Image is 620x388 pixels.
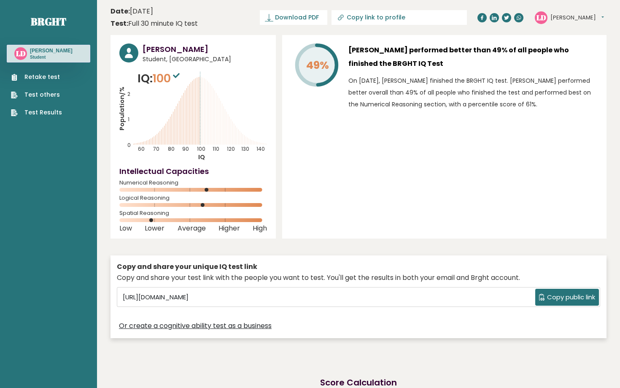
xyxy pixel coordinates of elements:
[227,145,235,152] tspan: 120
[119,212,267,215] span: Spatial Reasoning
[111,19,128,28] b: Test:
[137,70,182,87] p: IQ:
[550,14,604,22] button: [PERSON_NAME]
[275,13,319,22] span: Download PDF
[16,49,26,58] text: LD
[153,145,159,152] tspan: 70
[30,54,73,60] p: Student
[168,145,175,152] tspan: 80
[127,141,131,149] tspan: 0
[253,227,267,230] span: High
[348,75,598,110] p: On [DATE], [PERSON_NAME] finished the BRGHT IQ test. [PERSON_NAME] performed better overall than ...
[138,145,145,152] tspan: 60
[11,73,62,81] a: Retake test
[260,10,327,25] a: Download PDF
[153,71,182,86] span: 100
[111,6,130,16] b: Date:
[119,196,267,200] span: Logical Reasoning
[145,227,164,230] span: Lower
[119,227,132,230] span: Low
[213,145,219,152] tspan: 110
[198,153,205,161] tspan: IQ
[536,12,546,22] text: LD
[306,58,329,73] tspan: 49%
[118,87,126,130] tspan: Population/%
[11,108,62,117] a: Test Results
[218,227,240,230] span: Higher
[117,273,600,283] div: Copy and share your test link with the people you want to test. You'll get the results in both yo...
[348,43,598,71] h3: [PERSON_NAME] performed better than 49% of all people who finished the BRGHT IQ Test
[30,47,73,54] h3: [PERSON_NAME]
[128,116,129,123] tspan: 1
[111,19,198,29] div: Full 30 minute IQ test
[119,321,272,331] a: Or create a cognitive ability test as a business
[535,289,599,306] button: Copy public link
[143,43,267,55] h3: [PERSON_NAME]
[197,145,205,152] tspan: 100
[143,55,267,64] span: Student, [GEOGRAPHIC_DATA]
[178,227,206,230] span: Average
[256,145,265,152] tspan: 140
[117,262,600,272] div: Copy and share your unique IQ test link
[182,145,189,152] tspan: 90
[31,15,66,28] a: Brght
[11,90,62,99] a: Test others
[111,6,153,16] time: [DATE]
[241,145,249,152] tspan: 130
[119,166,267,177] h4: Intellectual Capacities
[119,181,267,185] span: Numerical Reasoning
[547,293,595,302] span: Copy public link
[127,90,130,98] tspan: 2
